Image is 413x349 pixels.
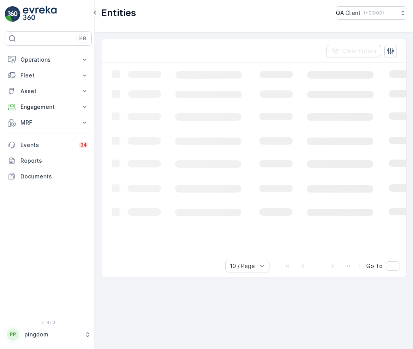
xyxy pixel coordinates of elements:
a: Reports [5,153,92,169]
p: Fleet [20,72,76,79]
img: logo_light-DOdMpM7g.png [23,6,57,22]
p: Clear Filters [342,47,376,55]
p: ( +03:00 ) [364,10,384,16]
p: Entities [101,7,136,19]
div: PP [7,328,19,341]
img: logo [5,6,20,22]
button: Clear Filters [326,45,381,57]
button: MRF [5,115,92,130]
p: ⌘B [78,35,86,42]
p: 34 [80,142,87,148]
span: v 1.47.3 [5,320,92,325]
p: Events [20,141,74,149]
p: QA Client [336,9,361,17]
p: MRF [20,119,76,127]
p: Engagement [20,103,76,111]
p: Documents [20,173,88,180]
button: PPpingdom [5,326,92,343]
p: Operations [20,56,76,64]
button: Asset [5,83,92,99]
span: Go To [366,262,383,270]
a: Events34 [5,137,92,153]
p: Asset [20,87,76,95]
button: Engagement [5,99,92,115]
button: Operations [5,52,92,68]
p: pingdom [24,331,81,338]
button: QA Client(+03:00) [336,6,407,20]
button: Fleet [5,68,92,83]
a: Documents [5,169,92,184]
p: Reports [20,157,88,165]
